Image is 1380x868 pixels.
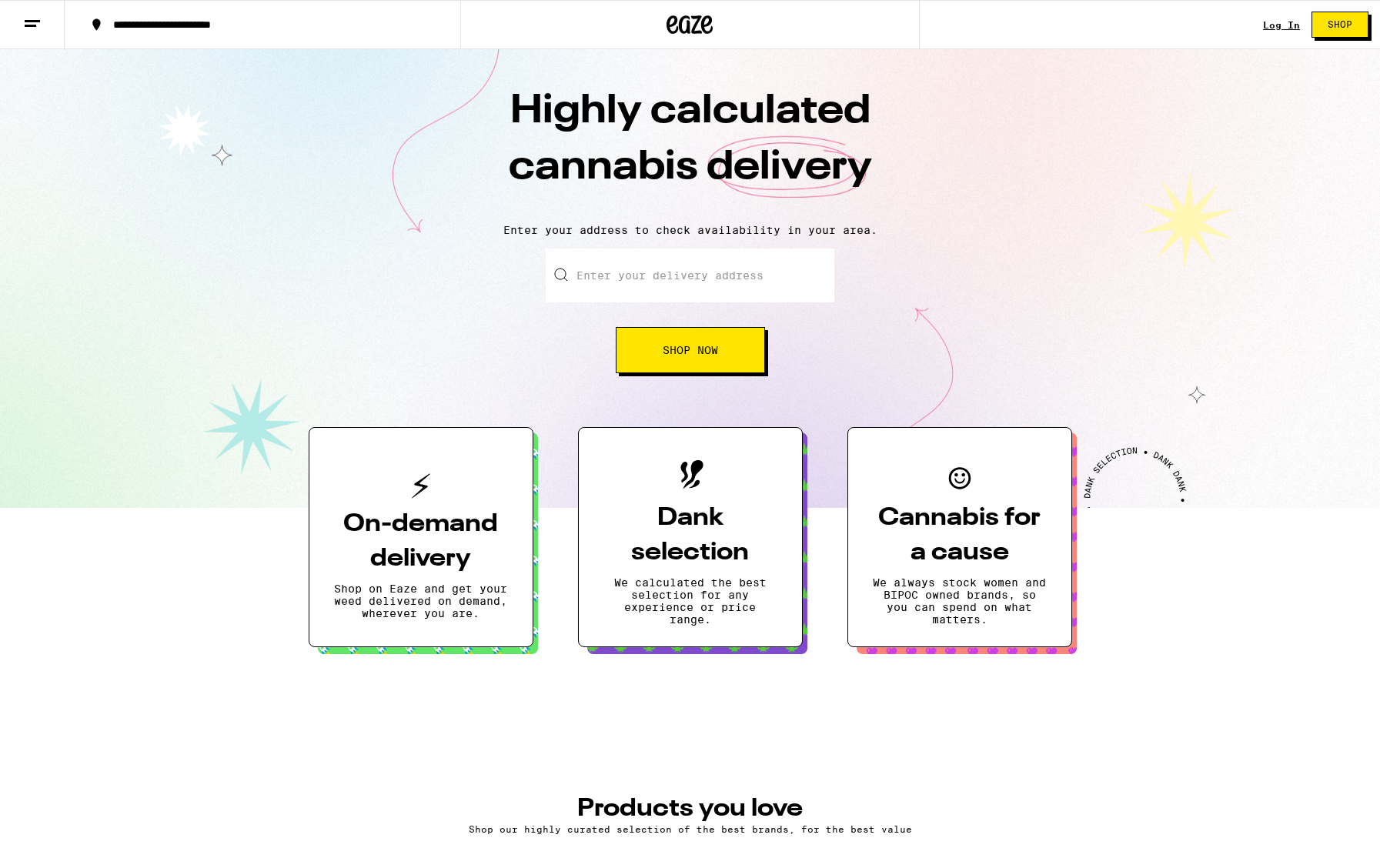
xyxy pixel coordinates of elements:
a: Shop [1300,12,1380,38]
p: We calculated the best selection for any experience or price range. [603,576,777,626]
button: On-demand deliveryShop on Eaze and get your weed delivered on demand, wherever you are. [309,427,533,647]
button: Shop [1312,12,1368,38]
span: Shop [1328,20,1352,29]
span: Shop Now [663,345,718,356]
p: Shop our highly curated selection of the best brands, for the best value [324,824,1057,834]
a: Log In [1263,20,1300,30]
button: Cannabis for a causeWe always stock women and BIPOC owned brands, so you can spend on what matters. [847,427,1072,647]
p: Shop on Eaze and get your weed delivered on demand, wherever you are. [334,583,508,619]
h3: On-demand delivery [334,507,508,576]
h3: PRODUCTS YOU LOVE [324,796,1057,821]
p: Enter your address to check availability in your area. [15,224,1365,236]
h3: Dank selection [603,501,777,570]
h3: Cannabis for a cause [873,501,1047,570]
p: We always stock women and BIPOC owned brands, so you can spend on what matters. [873,576,1047,626]
input: Enter your delivery address [546,249,834,302]
h1: Highly calculated cannabis delivery [421,84,960,212]
button: Shop Now [616,327,765,373]
button: Dank selectionWe calculated the best selection for any experience or price range. [578,427,803,647]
